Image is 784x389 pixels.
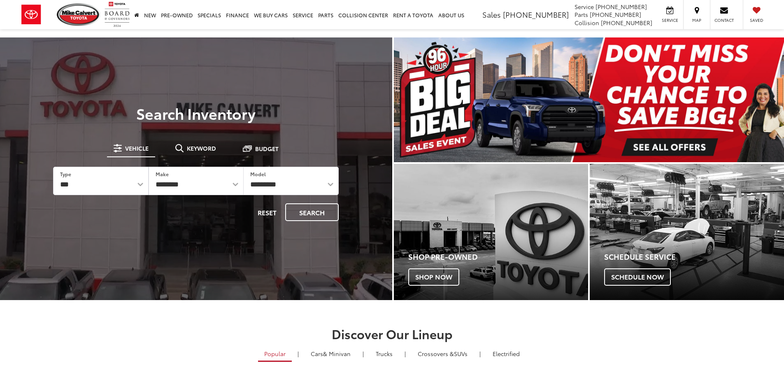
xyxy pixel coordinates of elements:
span: Sales [482,9,501,20]
button: Reset [251,203,284,221]
span: Budget [255,146,279,151]
label: Type [60,170,71,177]
span: Vehicle [125,145,149,151]
span: Service [575,2,594,11]
span: [PHONE_NUMBER] [601,19,652,27]
li: | [361,349,366,358]
span: [PHONE_NUMBER] [590,10,641,19]
button: Search [285,203,339,221]
span: Saved [747,17,765,23]
span: Parts [575,10,588,19]
a: Trucks [370,347,399,361]
a: SUVs [412,347,474,361]
li: | [477,349,483,358]
span: Collision [575,19,599,27]
span: Map [688,17,706,23]
a: Cars [305,347,357,361]
a: Shop Pre-Owned Shop Now [394,164,588,300]
h4: Shop Pre-Owned [408,253,588,261]
img: Mike Calvert Toyota [57,3,100,26]
span: [PHONE_NUMBER] [596,2,647,11]
span: Keyword [187,145,216,151]
li: | [402,349,408,358]
span: Crossovers & [418,349,454,358]
div: Toyota [394,164,588,300]
span: & Minivan [323,349,351,358]
li: | [295,349,301,358]
label: Model [250,170,266,177]
a: Popular [258,347,292,362]
h2: Discover Our Lineup [102,327,682,340]
div: Toyota [590,164,784,300]
span: Service [661,17,679,23]
label: Make [156,170,169,177]
span: Shop Now [408,268,459,286]
span: Schedule Now [604,268,671,286]
h4: Schedule Service [604,253,784,261]
span: Contact [714,17,734,23]
span: [PHONE_NUMBER] [503,9,569,20]
h3: Search Inventory [35,105,358,121]
a: Electrified [486,347,526,361]
a: Schedule Service Schedule Now [590,164,784,300]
